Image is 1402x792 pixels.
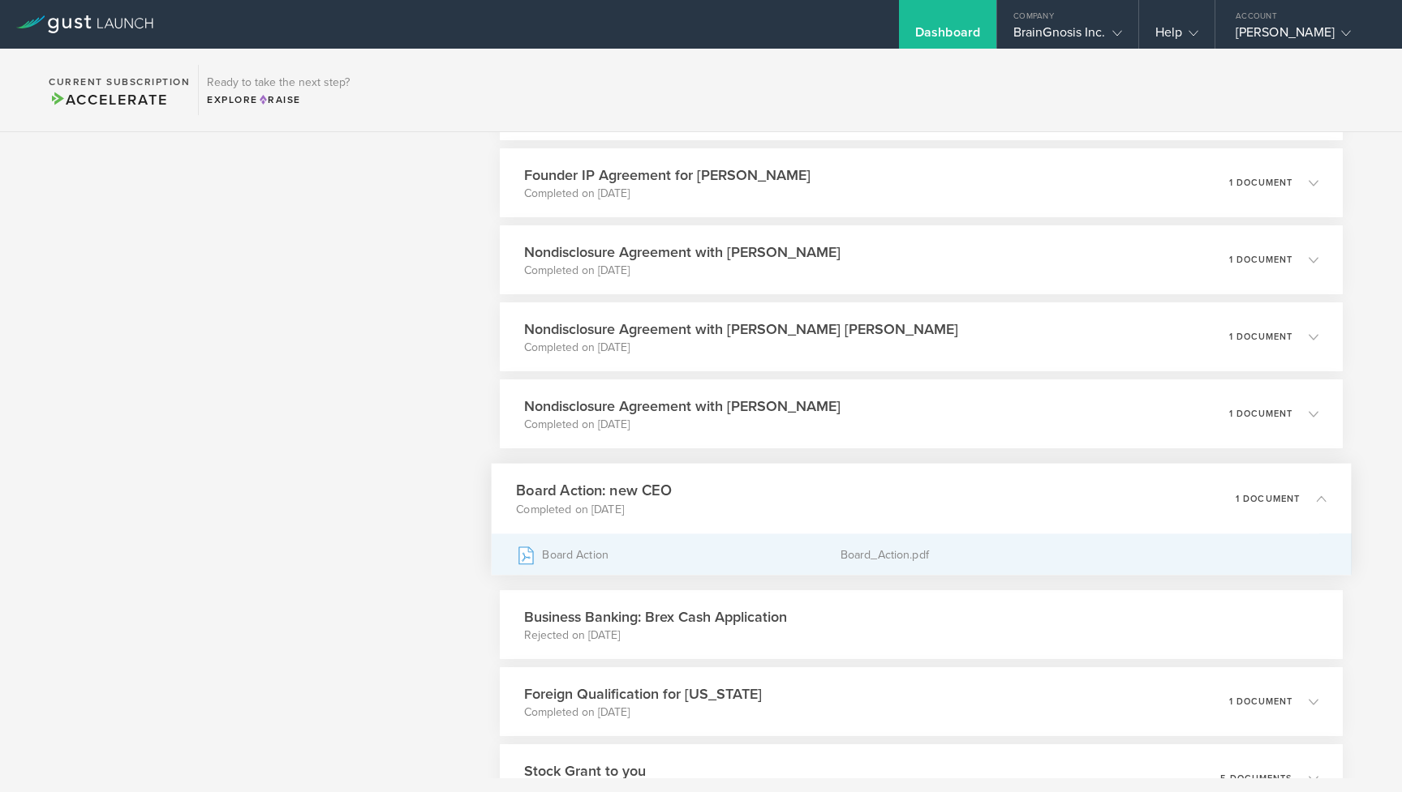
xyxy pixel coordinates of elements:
div: BrainGnosis Inc. [1013,24,1122,49]
iframe: Chat Widget [1321,714,1402,792]
p: 1 document [1236,494,1301,503]
p: 1 document [1229,255,1292,264]
span: Accelerate [49,91,167,109]
p: Completed on [DATE] [524,263,841,279]
h3: Board Action: new CEO [516,480,672,502]
p: 1 document [1229,697,1292,706]
h3: Nondisclosure Agreement with [PERSON_NAME] [524,242,841,263]
p: Completed on [DATE] [524,186,811,202]
p: Completed on [DATE] [516,501,672,517]
div: [PERSON_NAME] [1236,24,1374,49]
div: Help [1155,24,1198,49]
div: Board_Action.pdf [840,534,1326,575]
div: Explore [207,92,350,107]
p: 1 document [1229,332,1292,341]
p: Rejected on [DATE] [524,627,787,644]
span: Raise [258,94,301,105]
h3: Foreign Qualification for [US_STATE] [524,683,762,704]
h3: Founder IP Agreement for [PERSON_NAME] [524,165,811,186]
h3: Nondisclosure Agreement with [PERSON_NAME] [524,396,841,417]
h2: Current Subscription [49,77,190,87]
p: Completed on [DATE] [524,340,958,356]
div: Board Action [516,534,841,575]
h3: Stock Grant to you [524,760,646,781]
div: Ready to take the next step?ExploreRaise [198,65,358,115]
h3: Business Banking: Brex Cash Application [524,606,787,627]
h3: Ready to take the next step? [207,77,350,88]
div: Dashboard [915,24,980,49]
p: Completed on [DATE] [524,417,841,433]
p: 1 document [1229,409,1292,418]
p: 1 document [1229,178,1292,187]
p: Completed on [DATE] [524,704,762,721]
p: 5 documents [1220,774,1292,783]
h3: Nondisclosure Agreement with [PERSON_NAME] [PERSON_NAME] [524,319,958,340]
